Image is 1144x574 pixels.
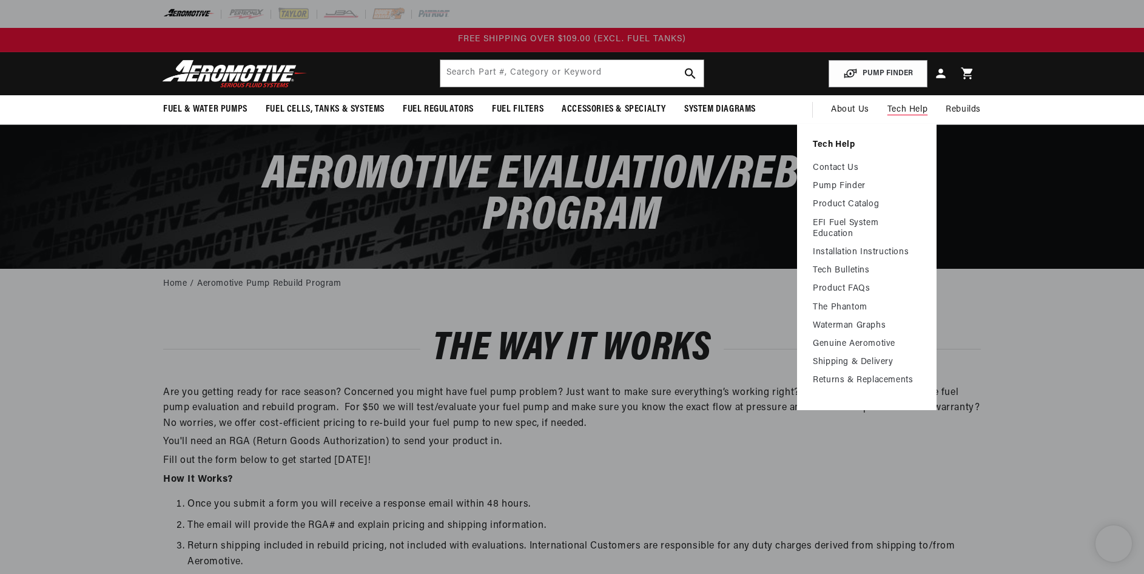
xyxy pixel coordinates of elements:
a: Tech Help [813,140,921,150]
img: Aeromotive [159,59,311,88]
summary: Rebuilds [937,95,990,124]
h2: THE WAY IT WORKS [163,332,981,367]
a: Aeromotive Pump Rebuild Program [197,277,342,291]
span: About Us [831,105,869,114]
summary: Fuel & Water Pumps [154,95,257,124]
summary: Fuel Regulators [394,95,483,124]
button: search button [677,60,704,87]
input: Search by Part Number, Category or Keyword [440,60,704,87]
a: Waterman Graphs [813,320,921,331]
li: Return shipping included in rebuild pricing, not included with evaluations. International Custome... [187,539,981,570]
a: About Us [822,95,878,124]
span: FREE SHIPPING OVER $109.00 (EXCL. FUEL TANKS) [458,35,686,44]
a: Contact Us [813,163,921,174]
p: Fill out the form below to get started [DATE]! [163,453,981,469]
a: Tech Bulletins [813,265,921,276]
summary: System Diagrams [675,95,765,124]
span: Accessories & Specialty [562,103,666,116]
a: The Phantom [813,302,921,313]
p: You'll need an RGA (Return Goods Authorization) to send your product in. [163,434,981,450]
a: Returns & Replacements [813,375,921,386]
button: PUMP FINDER [829,60,927,87]
strong: How It Works? [163,474,233,484]
span: Aeromotive Evaluation/Rebuild Program [263,152,881,241]
a: Installation Instructions [813,247,921,258]
summary: Accessories & Specialty [553,95,675,124]
summary: Fuel Filters [483,95,553,124]
span: Fuel Cells, Tanks & Systems [266,103,385,116]
summary: Fuel Cells, Tanks & Systems [257,95,394,124]
a: Pump Finder [813,181,921,192]
span: Rebuilds [946,103,981,116]
a: Home [163,277,187,291]
li: Once you submit a form you will receive a response email within 48 hours. [187,497,981,513]
p: Are you getting ready for race season? Concerned you might have fuel pump problem? Just want to m... [163,385,981,432]
summary: Tech Help [878,95,937,124]
nav: breadcrumbs [163,277,981,291]
a: Shipping & Delivery [813,357,921,368]
li: The email will provide the RGA# and explain pricing and shipping information. [187,518,981,534]
span: Fuel Regulators [403,103,474,116]
span: Fuel & Water Pumps [163,103,247,116]
span: System Diagrams [684,103,756,116]
a: EFI Fuel System Education [813,218,921,240]
span: Fuel Filters [492,103,543,116]
span: Tech Help [887,103,927,116]
a: Genuine Aeromotive [813,339,921,349]
a: Product Catalog [813,199,921,210]
a: Product FAQs [813,283,921,294]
